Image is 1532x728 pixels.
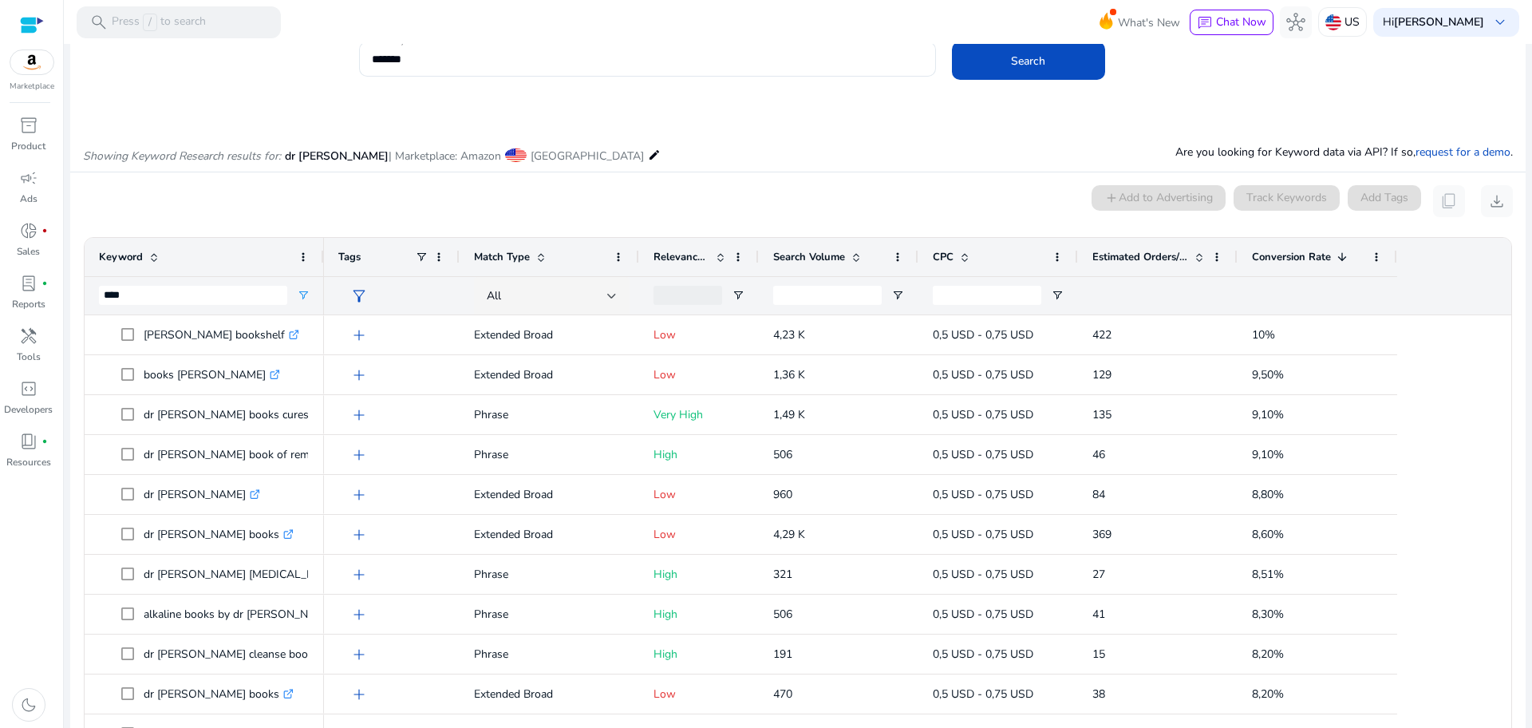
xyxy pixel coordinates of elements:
[41,227,48,234] span: fiber_manual_record
[19,116,38,135] span: inventory_2
[19,379,38,398] span: code_blocks
[1092,327,1111,342] span: 422
[349,366,369,385] span: add
[653,250,709,264] span: Relevance Score
[1325,14,1341,30] img: us.svg
[349,287,369,306] span: filter_alt
[1252,607,1284,622] span: 8,30%
[773,527,805,542] span: 4,29 K
[349,565,369,584] span: add
[1280,6,1312,38] button: hub
[933,250,954,264] span: CPC
[933,367,1033,382] span: 0,5 USD - 0,75 USD
[653,678,744,710] p: Low
[952,42,1105,80] button: Search
[349,445,369,465] span: add
[1190,10,1273,35] button: chatChat Now
[1252,367,1284,382] span: 9,50%
[17,350,41,364] p: Tools
[17,244,40,259] p: Sales
[285,148,389,164] span: dr [PERSON_NAME]
[773,607,792,622] span: 506
[474,398,625,431] p: Phrase
[653,438,744,471] p: High
[1252,250,1331,264] span: Conversion Rate
[349,326,369,345] span: add
[349,605,369,624] span: add
[773,327,805,342] span: 4,23 K
[1092,250,1188,264] span: Estimated Orders/Month
[933,487,1033,502] span: 0,5 USD - 0,75 USD
[773,250,845,264] span: Search Volume
[933,567,1033,582] span: 0,5 USD - 0,75 USD
[474,358,625,391] p: Extended Broad
[389,148,501,164] span: | Marketplace: Amazon
[10,81,54,93] p: Marketplace
[144,638,328,671] p: dr [PERSON_NAME] cleanse book
[10,50,53,74] img: amazon.svg
[1092,487,1105,502] span: 84
[1175,144,1513,160] p: Are you looking for Keyword data via API? If so, .
[474,318,625,351] p: Extended Broad
[41,438,48,445] span: fiber_manual_record
[474,438,625,471] p: Phrase
[1092,447,1105,462] span: 46
[474,558,625,591] p: Phrase
[1092,567,1105,582] span: 27
[487,288,501,303] span: All
[653,598,744,631] p: High
[653,518,744,551] p: Low
[19,274,38,293] span: lab_profile
[773,647,792,662] span: 191
[144,678,294,710] p: dr [PERSON_NAME] books
[1252,527,1284,542] span: 8,60%
[933,527,1033,542] span: 0,5 USD - 0,75 USD
[83,148,281,164] i: Showing Keyword Research results for:
[144,438,349,471] p: dr [PERSON_NAME] book of remedies
[1252,686,1284,702] span: 8,20%
[144,358,280,391] p: books [PERSON_NAME]
[349,406,369,425] span: add
[1252,567,1284,582] span: 8,51%
[648,145,661,164] mat-icon: edit
[474,678,625,710] p: Extended Broad
[653,358,744,391] p: Low
[112,14,206,31] p: Press to search
[99,250,143,264] span: Keyword
[144,398,323,431] p: dr [PERSON_NAME] books cures
[933,327,1033,342] span: 0,5 USD - 0,75 USD
[12,297,45,311] p: Reports
[1092,407,1111,422] span: 135
[732,289,744,302] button: Open Filter Menu
[349,485,369,504] span: add
[143,14,157,31] span: /
[1092,367,1111,382] span: 129
[349,685,369,704] span: add
[20,192,38,206] p: Ads
[653,478,744,511] p: Low
[933,286,1041,305] input: CPC Filter Input
[19,432,38,451] span: book_4
[1416,144,1510,160] a: request for a demo
[474,598,625,631] p: Phrase
[773,567,792,582] span: 321
[297,289,310,302] button: Open Filter Menu
[474,250,530,264] span: Match Type
[933,447,1033,462] span: 0,5 USD - 0,75 USD
[933,607,1033,622] span: 0,5 USD - 0,75 USD
[933,647,1033,662] span: 0,5 USD - 0,75 USD
[1011,53,1045,69] span: Search
[891,289,904,302] button: Open Filter Menu
[338,250,361,264] span: Tags
[653,318,744,351] p: Low
[1118,9,1180,37] span: What's New
[1092,647,1105,662] span: 15
[1092,527,1111,542] span: 369
[531,148,644,164] span: [GEOGRAPHIC_DATA]
[349,525,369,544] span: add
[653,638,744,671] p: High
[349,645,369,664] span: add
[144,558,405,591] p: dr [PERSON_NAME] [MEDICAL_DATA] cure book
[1252,407,1284,422] span: 9,10%
[933,407,1033,422] span: 0,5 USD - 0,75 USD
